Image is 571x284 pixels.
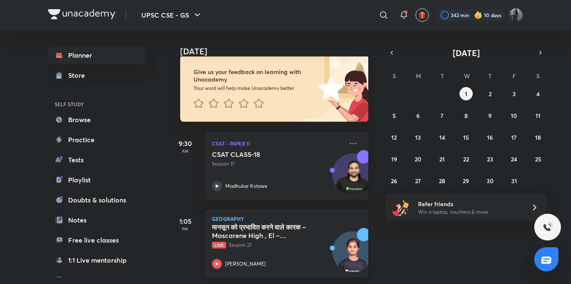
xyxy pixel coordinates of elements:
abbr: October 23, 2025 [487,155,493,163]
abbr: October 24, 2025 [511,155,517,163]
img: Avatar [333,236,373,276]
abbr: October 18, 2025 [535,133,541,141]
abbr: October 26, 2025 [391,177,397,185]
button: avatar [416,8,429,22]
img: ttu [543,222,553,232]
a: Playlist [48,171,145,188]
a: Planner [48,47,145,64]
img: streak [474,11,482,19]
abbr: October 29, 2025 [463,177,469,185]
button: October 14, 2025 [436,130,449,144]
abbr: Wednesday [464,72,470,80]
abbr: October 19, 2025 [391,155,397,163]
abbr: October 2, 2025 [489,90,492,98]
abbr: October 28, 2025 [439,177,445,185]
abbr: October 13, 2025 [415,133,421,141]
p: PM [168,226,202,231]
button: [DATE] [398,47,535,59]
a: Free live classes [48,232,145,248]
h6: SELF STUDY [48,97,145,111]
abbr: Tuesday [441,72,444,80]
abbr: October 14, 2025 [439,133,445,141]
h4: [DATE] [180,46,377,56]
button: October 23, 2025 [483,152,497,166]
h5: CSAT CLASS-18 [212,150,316,159]
p: Session 17 [212,160,343,168]
button: October 18, 2025 [531,130,545,144]
button: October 27, 2025 [411,174,425,187]
h5: मानसून को प्रभावित करने वाले कारक – Mascarene High , El – Nino La Nina [212,223,316,240]
button: October 26, 2025 [387,174,401,187]
button: October 8, 2025 [459,109,473,122]
p: Madhukar Kotawe [225,182,268,190]
abbr: October 1, 2025 [465,90,467,98]
button: October 11, 2025 [531,109,545,122]
p: Geography [212,216,362,221]
abbr: October 4, 2025 [536,90,540,98]
abbr: October 17, 2025 [511,133,517,141]
button: October 6, 2025 [411,109,425,122]
abbr: October 12, 2025 [391,133,397,141]
button: October 22, 2025 [459,152,473,166]
button: October 12, 2025 [387,130,401,144]
button: October 10, 2025 [507,109,521,122]
button: October 16, 2025 [483,130,497,144]
button: October 9, 2025 [483,109,497,122]
abbr: October 5, 2025 [393,112,396,120]
a: Browse [48,111,145,128]
a: Tests [48,151,145,168]
abbr: October 27, 2025 [415,177,421,185]
p: CSAT - Paper II [212,138,343,148]
h5: 9:30 [168,138,202,148]
span: [DATE] [453,47,480,59]
a: Practice [48,131,145,148]
a: Store [48,67,145,84]
button: October 30, 2025 [483,174,497,187]
abbr: October 15, 2025 [463,133,469,141]
abbr: Friday [512,72,516,80]
img: Komal [509,8,523,22]
button: October 21, 2025 [436,152,449,166]
button: October 1, 2025 [459,87,473,100]
img: avatar [418,11,426,19]
abbr: October 31, 2025 [511,177,517,185]
abbr: October 16, 2025 [487,133,493,141]
abbr: October 21, 2025 [439,155,445,163]
button: October 17, 2025 [507,130,521,144]
abbr: Sunday [393,72,396,80]
button: October 5, 2025 [387,109,401,122]
img: Company Logo [48,9,115,19]
button: UPSC CSE - GS [136,7,207,23]
button: October 4, 2025 [531,87,545,100]
p: AM [168,148,202,154]
abbr: Saturday [536,72,540,80]
button: October 25, 2025 [531,152,545,166]
h6: Refer friends [418,200,521,208]
p: Win a laptop, vouchers & more [418,208,521,216]
a: Doubts & solutions [48,192,145,208]
h5: 1:05 [168,216,202,226]
a: Notes [48,212,145,228]
span: Live [212,242,226,248]
button: October 28, 2025 [436,174,449,187]
a: 1:1 Live mentorship [48,252,145,269]
img: Avatar [333,158,373,198]
button: October 15, 2025 [459,130,473,144]
abbr: October 3, 2025 [512,90,516,98]
button: October 7, 2025 [436,109,449,122]
abbr: October 25, 2025 [535,155,541,163]
button: October 2, 2025 [483,87,497,100]
abbr: October 10, 2025 [511,112,517,120]
abbr: October 7, 2025 [441,112,444,120]
button: October 19, 2025 [387,152,401,166]
img: referral [393,199,409,216]
h6: Give us your feedback on learning with Unacademy [194,68,316,83]
abbr: October 22, 2025 [463,155,469,163]
img: feedback_image [290,55,368,122]
button: October 13, 2025 [411,130,425,144]
abbr: October 20, 2025 [415,155,421,163]
button: October 31, 2025 [507,174,521,187]
a: Company Logo [48,9,115,21]
button: October 3, 2025 [507,87,521,100]
abbr: October 30, 2025 [487,177,494,185]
